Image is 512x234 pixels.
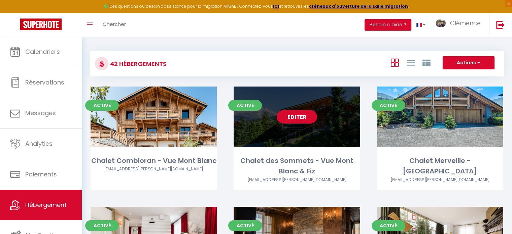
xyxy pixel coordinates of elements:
[25,170,57,178] span: Paiements
[450,19,481,27] span: Clémence
[5,3,26,23] button: Ouvrir le widget de chat LiveChat
[25,78,64,87] span: Réservations
[91,156,217,166] div: Chalet Combloran - Vue Mont Blanc
[309,3,408,9] a: créneaux d'ouverture de la salle migration
[20,19,62,30] img: Super Booking
[431,13,489,37] a: ... Clémence
[406,57,414,68] a: Vue en Liste
[436,20,446,27] img: ...
[277,110,317,124] a: Editer
[372,100,405,111] span: Activé
[234,177,360,183] div: Airbnb
[377,177,503,183] div: Airbnb
[234,156,360,177] div: Chalet des Sommets - Vue Mont Blanc & Fiz
[25,47,60,56] span: Calendriers
[25,139,53,148] span: Analytics
[422,57,430,68] a: Vue par Groupe
[85,220,119,231] span: Activé
[25,109,56,117] span: Messages
[108,56,167,71] h3: 42 Hébergements
[496,21,505,29] img: logout
[91,166,217,172] div: Airbnb
[365,19,411,31] button: Besoin d'aide ?
[103,21,126,28] span: Chercher
[98,13,131,37] a: Chercher
[377,156,503,177] div: Chalet Merveille - [GEOGRAPHIC_DATA]
[443,56,494,70] button: Actions
[85,100,119,111] span: Activé
[273,3,279,9] a: ICI
[228,220,262,231] span: Activé
[390,57,399,68] a: Vue en Box
[228,100,262,111] span: Activé
[372,220,405,231] span: Activé
[25,201,67,209] span: Hébergement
